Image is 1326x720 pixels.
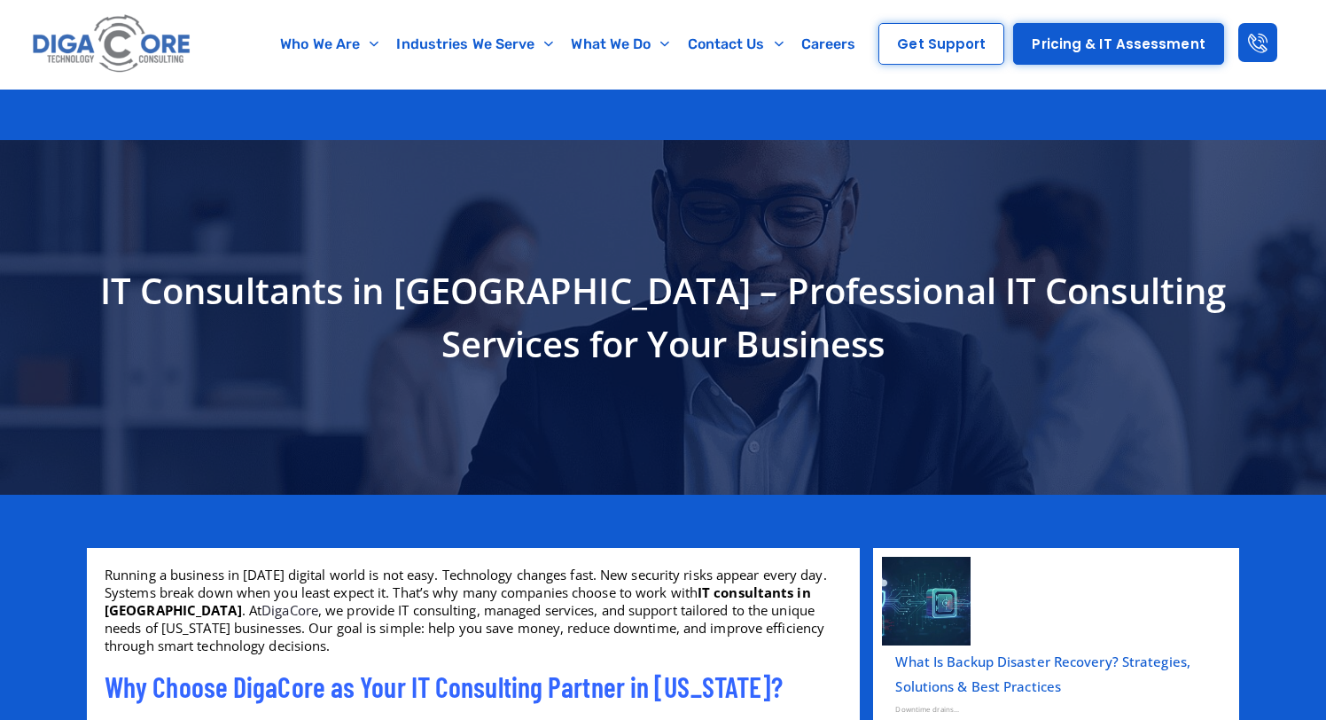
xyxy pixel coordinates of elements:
[878,23,1004,65] a: Get Support
[895,653,1190,696] a: What Is Backup Disaster Recovery? Strategies, Solutions & Best Practices
[897,37,986,51] span: Get Support
[387,24,562,65] a: Industries We Serve
[895,700,1217,718] div: Downtime drains...
[105,669,783,703] span: Why Choose DigaCore as Your IT Consulting Partner in [US_STATE]?
[679,24,792,65] a: Contact Us
[96,264,1230,371] h1: IT Consultants in [GEOGRAPHIC_DATA] – Professional IT Consulting Services for Your Business
[1013,23,1223,65] a: Pricing & IT Assessment
[271,24,387,65] a: Who We Are
[261,601,318,619] a: DigaCore
[1032,37,1205,51] span: Pricing & IT Assessment
[792,24,865,65] a: Careers
[105,566,827,601] span: Running a business in [DATE] digital world is not easy. Technology changes fast. New security ris...
[882,557,971,646] img: Backup disaster recovery, Backup and Disaster Recovery
[105,583,811,619] b: IT consultants in [GEOGRAPHIC_DATA]
[562,24,678,65] a: What We Do
[267,24,870,65] nav: Menu
[28,9,196,80] img: Digacore logo 1
[105,601,824,654] span: . At , we provide IT consulting, managed services, and support tailored to the unique needs of [U...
